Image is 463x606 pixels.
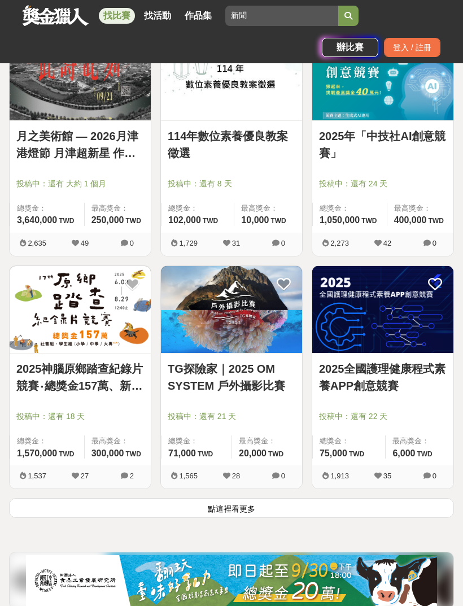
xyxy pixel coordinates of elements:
img: Cover Image [312,33,453,120]
img: 724b1cd2-0b71-4639-9229-65d4b0794cbb.jpg [26,555,437,606]
span: 75,000 [320,448,347,458]
span: 投稿中：還有 21 天 [168,411,295,422]
span: 最高獎金： [239,435,295,447]
a: 找比賽 [99,8,135,24]
span: TWD [270,217,286,225]
span: 投稿中：還有 24 天 [319,178,447,190]
span: 1,729 [179,239,198,247]
span: 總獎金： [320,203,380,214]
span: 102,000 [168,215,201,225]
span: TWD [428,217,443,225]
span: TWD [361,217,377,225]
span: 0 [281,472,285,480]
span: TWD [268,450,283,458]
span: TWD [126,217,141,225]
a: 2025年「中技社AI創意競賽」 [319,128,447,162]
span: 2 [130,472,134,480]
span: TWD [126,450,141,458]
span: 35 [383,472,391,480]
span: 6,000 [392,448,415,458]
span: 投稿中：還有 8 天 [168,178,295,190]
span: 300,000 [91,448,124,458]
span: 最高獎金： [241,203,295,214]
span: 總獎金： [17,435,77,447]
span: 3,640,000 [17,215,57,225]
span: 28 [232,472,240,480]
a: 辦比賽 [322,38,378,57]
span: TWD [59,217,74,225]
span: 最高獎金： [394,203,447,214]
span: TWD [198,450,213,458]
div: 登入 / 註冊 [384,38,440,57]
span: 投稿中：還有 22 天 [319,411,447,422]
a: 114年數位素養優良教案徵選 [168,128,295,162]
span: TWD [203,217,218,225]
input: 這樣Sale也可以： 安聯人壽創意銷售法募集 [225,6,338,26]
span: 投稿中：還有 18 天 [16,411,144,422]
span: 最高獎金： [91,203,144,214]
span: 總獎金： [17,203,77,214]
img: Cover Image [161,266,302,353]
a: 2025全國護理健康程式素養APP創意競賽 [319,360,447,394]
span: 49 [81,239,89,247]
span: 1,050,000 [320,215,360,225]
span: 1,913 [330,472,349,480]
span: 總獎金： [168,203,227,214]
a: TG探險家｜2025 OM SYSTEM 戶外攝影比賽 [168,360,295,394]
a: 2025神腦原鄉踏查紀錄片競賽‧總獎金157萬、新增大專學生組 首獎10萬元 [16,360,144,394]
span: 總獎金： [320,435,378,447]
span: 71,000 [168,448,196,458]
span: 27 [81,472,89,480]
span: 2,635 [28,239,46,247]
a: 找活動 [139,8,176,24]
span: 最高獎金： [91,435,144,447]
span: 0 [281,239,285,247]
span: 0 [433,472,436,480]
img: Cover Image [312,266,453,353]
span: 10,000 [241,215,269,225]
span: 2,273 [330,239,349,247]
a: 月之美術館 — 2026月津港燈節 月津超新星 作品提案徵選計畫 〈OPEN CALL〉 [16,128,144,162]
span: 1,537 [28,472,46,480]
span: 400,000 [394,215,427,225]
span: 1,565 [179,472,198,480]
span: 31 [232,239,240,247]
span: TWD [417,450,432,458]
span: 0 [130,239,134,247]
span: TWD [349,450,364,458]
span: 20,000 [239,448,267,458]
img: Cover Image [10,266,151,353]
span: 總獎金： [168,435,225,447]
span: 250,000 [91,215,124,225]
span: 最高獎金： [392,435,447,447]
img: Cover Image [161,33,302,120]
span: 1,570,000 [17,448,57,458]
img: Cover Image [10,33,151,120]
span: TWD [59,450,74,458]
a: 作品集 [180,8,216,24]
span: 投稿中：還有 大約 1 個月 [16,178,144,190]
button: 點這裡看更多 [9,498,454,518]
span: 42 [383,239,391,247]
span: 0 [433,239,436,247]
